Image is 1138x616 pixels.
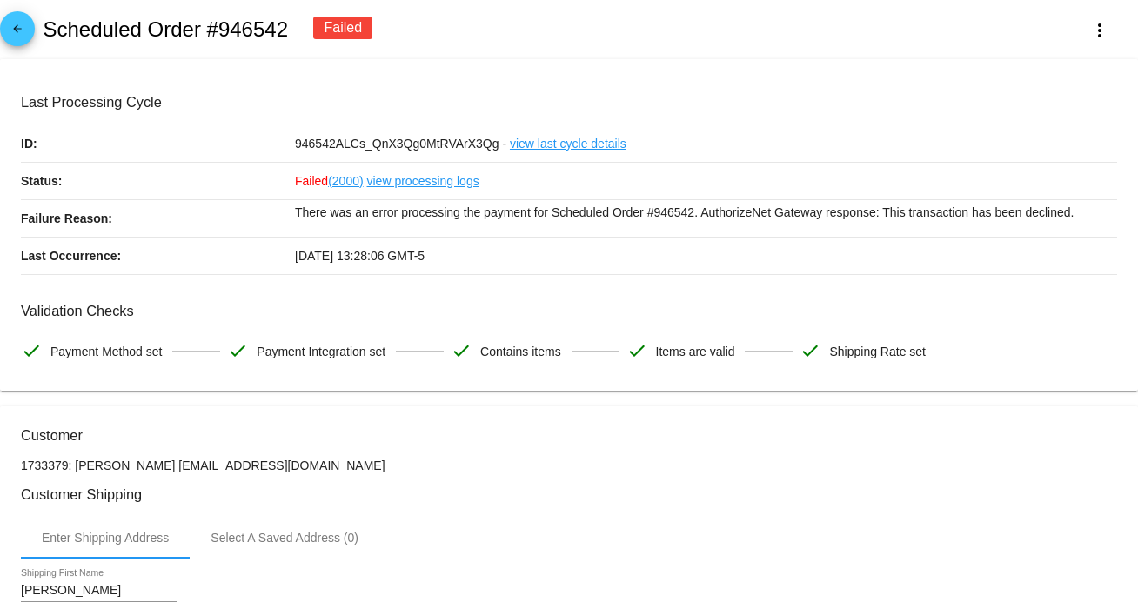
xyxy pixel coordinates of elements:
h3: Customer [21,427,1117,444]
div: Failed [313,17,372,39]
mat-icon: more_vert [1089,20,1110,41]
p: There was an error processing the payment for Scheduled Order #946542. AuthorizeNet Gateway respo... [295,200,1117,224]
p: Last Occurrence: [21,238,295,274]
p: ID: [21,125,295,162]
div: Select A Saved Address (0) [211,531,358,545]
span: [DATE] 13:28:06 GMT-5 [295,249,425,263]
a: (2000) [328,163,363,199]
span: Payment Integration set [257,333,385,370]
span: 946542ALCs_QnX3Qg0MtRVArX3Qg - [295,137,506,151]
mat-icon: check [800,340,820,361]
h3: Last Processing Cycle [21,94,1117,110]
h2: Scheduled Order #946542 [43,17,288,42]
h3: Validation Checks [21,303,1117,319]
a: view last cycle details [510,125,626,162]
p: Failure Reason: [21,200,295,237]
a: view processing logs [367,163,479,199]
mat-icon: check [227,340,248,361]
mat-icon: arrow_back [7,23,28,44]
p: Status: [21,163,295,199]
mat-icon: check [21,340,42,361]
p: 1733379: [PERSON_NAME] [EMAIL_ADDRESS][DOMAIN_NAME] [21,459,1117,472]
div: Enter Shipping Address [42,531,169,545]
span: Failed [295,174,364,188]
span: Items are valid [656,333,735,370]
span: Payment Method set [50,333,162,370]
mat-icon: check [451,340,472,361]
span: Shipping Rate set [829,333,926,370]
mat-icon: check [626,340,647,361]
span: Contains items [480,333,561,370]
h3: Customer Shipping [21,486,1117,503]
input: Shipping First Name [21,584,177,598]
